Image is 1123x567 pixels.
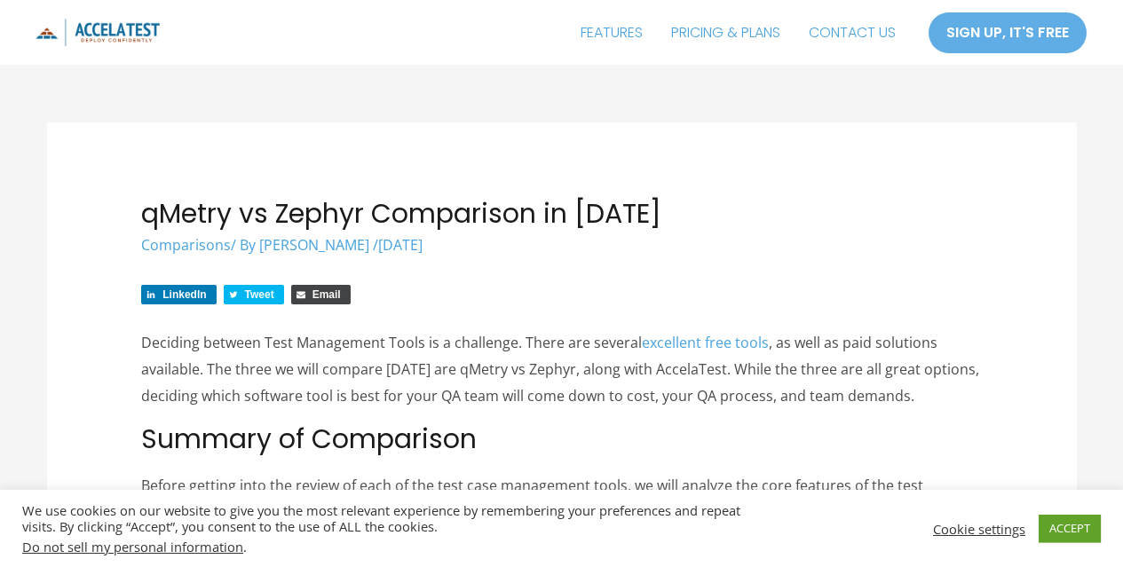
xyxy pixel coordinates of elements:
[141,473,982,525] p: Before getting into the review of each of the test case management tools, we will analyze the cor...
[245,288,274,301] span: Tweet
[22,539,778,555] div: .
[22,502,778,555] div: We use cookies on our website to give you the most relevant experience by remembering your prefer...
[141,330,982,409] p: Deciding between Test Management Tools is a challenge. There are several , as well as paid soluti...
[22,538,243,555] a: Do not sell my personal information
[566,11,657,55] a: FEATURES
[378,235,423,255] span: [DATE]
[312,288,341,301] span: Email
[141,235,231,255] a: Comparisons
[933,521,1025,537] a: Cookie settings
[928,12,1087,54] a: SIGN UP, IT'S FREE
[224,285,284,304] a: Share on Twitter
[1039,515,1101,542] a: ACCEPT
[642,333,769,352] a: excellent free tools
[141,235,982,256] div: / By /
[141,285,216,304] a: Share on LinkedIn
[291,285,351,304] a: Share via Email
[259,235,369,255] span: [PERSON_NAME]
[657,11,795,55] a: PRICING & PLANS
[141,423,982,455] h2: Summary of Comparison
[162,288,206,301] span: LinkedIn
[259,235,373,255] a: [PERSON_NAME]
[795,11,910,55] a: CONTACT US
[566,11,910,55] nav: Site Navigation
[141,198,982,230] h1: qMetry vs Zephyr Comparison in [DATE]
[36,19,160,46] img: icon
